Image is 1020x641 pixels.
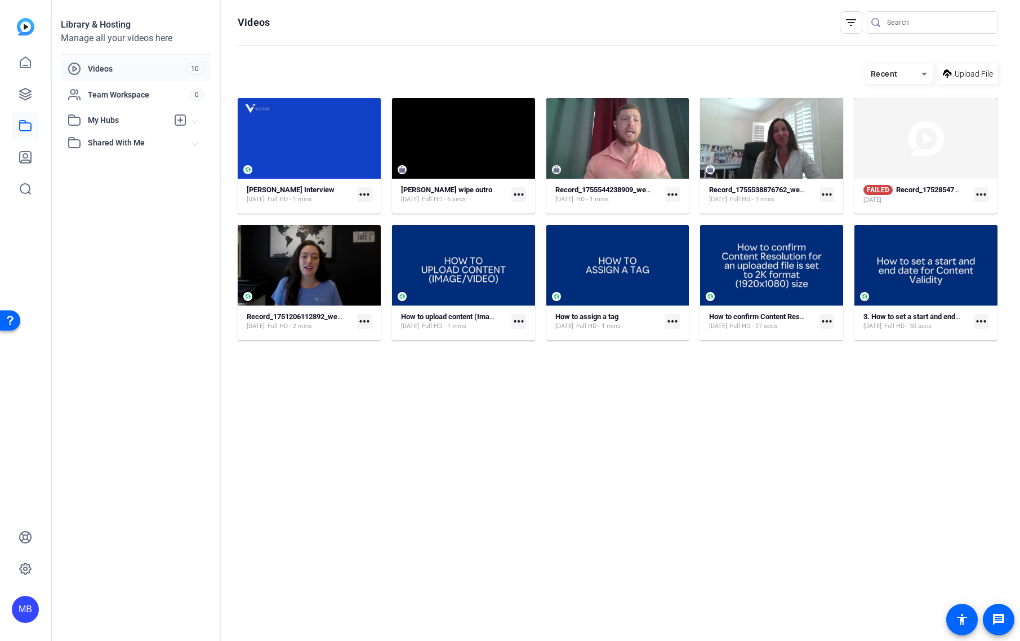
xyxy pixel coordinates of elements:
mat-icon: more_horiz [511,187,526,202]
span: [DATE] [401,195,419,204]
a: How to assign a tag[DATE]Full HD - 1 mins [555,312,661,331]
a: [PERSON_NAME] Interview[DATE]Full HD - 1 mins [247,185,353,204]
span: Upload File [955,68,993,80]
span: [DATE] [709,195,727,204]
strong: Record_1755544238909_webcam [555,185,664,194]
mat-icon: more_horiz [357,187,372,202]
input: Search [887,16,988,29]
mat-icon: more_horiz [665,314,680,329]
span: Full HD - 1 mins [422,322,466,331]
span: Videos [88,63,186,74]
strong: [PERSON_NAME] Interview [247,185,335,194]
mat-icon: filter_list [844,16,858,29]
span: [DATE] [709,322,727,331]
strong: How to confirm Content Resolution for an uploaded file is set to 2K format (1920x1080) size [709,312,1004,321]
strong: How to upload content (Image/Video) [401,312,522,321]
mat-icon: message [992,613,1005,626]
a: Record_1755538876762_webcam[DATE]Full HD - 1 mins [709,185,815,204]
span: [DATE] [863,196,881,205]
strong: How to assign a tag [555,312,618,321]
mat-icon: more_horiz [974,187,988,202]
span: 0 [190,89,204,101]
a: FAILEDRecord_1752854762423_screen[DATE] [863,185,969,205]
span: Recent [871,69,898,78]
mat-icon: more_horiz [819,187,834,202]
div: Library & Hosting [61,18,211,32]
span: Full HD - 1 mins [268,195,312,204]
a: How to upload content (Image/Video)[DATE]Full HD - 1 mins [401,312,507,331]
mat-expansion-panel-header: My Hubs [61,109,211,131]
mat-icon: accessibility [955,613,969,626]
button: Upload File [938,64,997,84]
span: My Hubs [88,114,168,126]
span: Full HD - 27 secs [730,322,777,331]
span: [DATE] [247,322,265,331]
strong: Record_1755538876762_webcam [709,185,818,194]
span: [DATE] [863,322,881,331]
a: [PERSON_NAME] wipe outro[DATE]Full HD - 6 secs [401,185,507,204]
span: [DATE] [401,322,419,331]
span: Full HD - 1 mins [576,322,621,331]
a: How to confirm Content Resolution for an uploaded file is set to 2K format (1920x1080) size[DATE]... [709,312,815,331]
div: MB [12,596,39,623]
strong: Record_1751206112892_webcam [247,312,355,321]
span: [DATE] [555,322,573,331]
a: 3. How to set a start and end date for Content Validity[DATE]Full HD - 30 secs [863,312,969,331]
a: Record_1755544238909_webcam[DATE]HD - 1 mins [555,185,661,204]
span: [DATE] [247,195,265,204]
a: Record_1751206112892_webcam[DATE]Full HD - 2 mins [247,312,353,331]
h1: Videos [238,16,270,29]
span: Full HD - 30 secs [884,322,932,331]
span: [DATE] [555,195,573,204]
span: Full HD - 2 mins [268,322,312,331]
span: HD - 1 mins [576,195,609,204]
span: Team Workspace [88,89,190,100]
mat-icon: more_horiz [665,187,680,202]
span: 10 [186,63,204,75]
span: FAILED [863,185,893,195]
span: Full HD - 6 secs [422,195,466,204]
mat-icon: more_horiz [357,314,372,329]
strong: [PERSON_NAME] wipe outro [401,185,492,194]
mat-icon: more_horiz [819,314,834,329]
mat-icon: more_horiz [974,314,988,329]
mat-expansion-panel-header: Shared With Me [61,131,211,154]
strong: Record_1752854762423_screen [896,185,1000,194]
div: Manage all your videos here [61,32,211,45]
span: Full HD - 1 mins [730,195,774,204]
mat-icon: more_horiz [511,314,526,329]
span: Shared With Me [88,137,193,149]
img: blue-gradient.svg [17,18,34,36]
